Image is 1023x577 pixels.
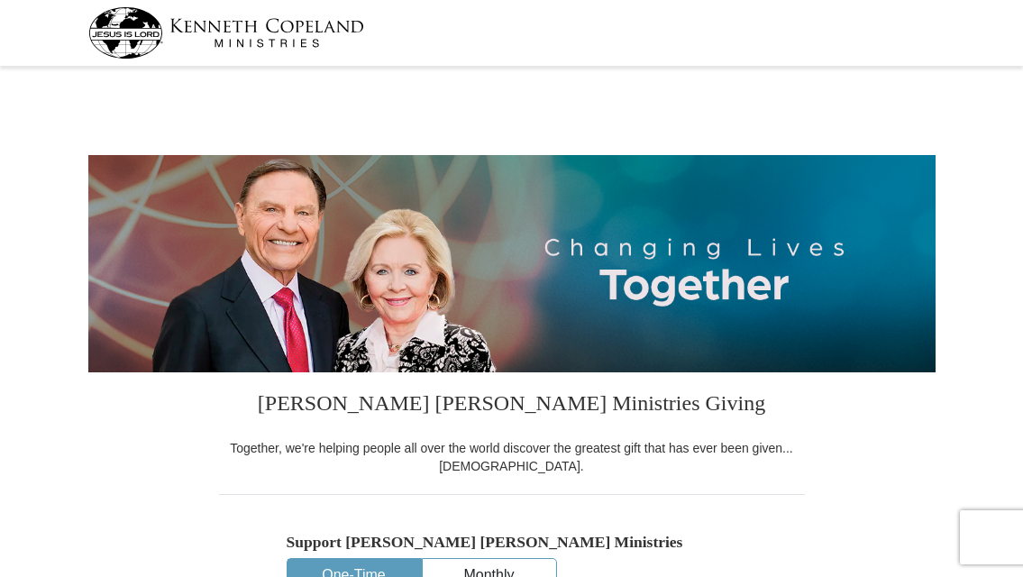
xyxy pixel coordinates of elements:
h3: [PERSON_NAME] [PERSON_NAME] Ministries Giving [219,372,805,439]
div: Together, we're helping people all over the world discover the greatest gift that has ever been g... [219,439,805,475]
h5: Support [PERSON_NAME] [PERSON_NAME] Ministries [287,533,737,552]
img: kcm-header-logo.svg [88,7,364,59]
